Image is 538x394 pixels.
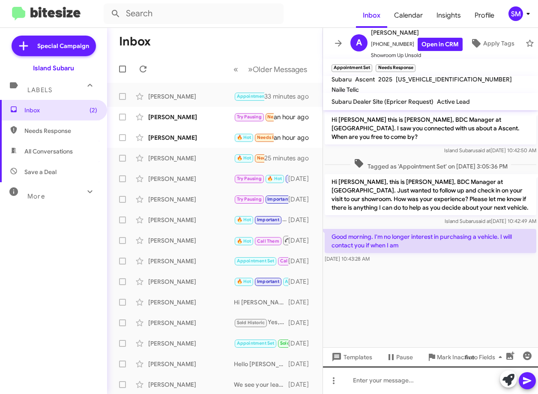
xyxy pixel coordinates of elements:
[288,298,316,307] div: [DATE]
[501,6,529,21] button: SM
[257,217,279,223] span: Important
[288,176,310,181] span: Important
[234,174,288,183] div: Okay I'll put you in tentatively for [DATE] 4:20 we will confirm [DATE] morning with you!
[234,380,288,389] div: We see your lease is coming up soon, when are you available to come in to go over your options?
[437,349,475,365] span: Mark Inactive
[257,135,293,140] span: Needs Response
[148,216,234,224] div: [PERSON_NAME]
[234,338,288,348] div: Thanks! A little embarrassing because I thought this was the number lol. Enjoy the day and I will
[234,360,288,368] div: Hello [PERSON_NAME]! Thankyou for getting back to me. I am so sorry to hear that you had a less t...
[267,196,290,202] span: Important
[396,75,512,83] span: [US_VEHICLE_IDENTIFICATION_NUMBER]
[228,60,243,78] button: Previous
[237,238,251,244] span: 🔥 Hot
[420,349,481,365] button: Mark Inactive
[371,27,463,38] span: [PERSON_NAME]
[148,339,234,348] div: [PERSON_NAME]
[325,229,536,253] p: Good morning. I'm no longer interest in purchasing a vehicle. I will contact you if when I am
[237,196,262,202] span: Try Pausing
[237,93,275,99] span: Appointment Set
[457,349,512,365] button: Auto Fields
[257,155,293,161] span: Needs Response
[148,236,234,245] div: [PERSON_NAME]
[288,174,316,183] div: [DATE]
[33,64,74,72] div: Island Subaru
[274,113,316,121] div: an hour ago
[280,340,290,346] span: Sold
[90,106,97,114] span: (2)
[325,256,370,262] span: [DATE] 10:43:28 AM
[104,3,284,24] input: Search
[12,36,96,56] a: Special Campaign
[237,176,262,181] span: Try Pausing
[376,64,415,72] small: Needs Response
[257,238,279,244] span: Call Them
[350,158,511,171] span: Tagged as 'Appointment Set' on [DATE] 3:05:36 PM
[396,349,413,365] span: Pause
[148,154,234,162] div: [PERSON_NAME]
[148,277,234,286] div: [PERSON_NAME]
[387,3,430,28] a: Calendar
[264,154,316,162] div: 25 minutes ago
[288,277,316,286] div: [DATE]
[323,367,538,394] div: Verified by Zero Phishing
[234,277,288,286] div: Yes!
[418,38,463,51] a: Open in CRM
[264,92,316,101] div: 33 minutes ago
[288,195,316,204] div: [DATE]
[24,147,73,156] span: All Conversations
[27,86,52,94] span: Labels
[234,318,288,328] div: Yes, we now have the Forester Hyrbid. We have some here at our showroom available to test drive!
[234,215,288,225] div: Great! We look forward to seeing you then. Have a great weekend!
[148,92,234,101] div: [PERSON_NAME]
[257,279,279,284] span: Important
[148,298,234,307] div: [PERSON_NAME]
[237,135,251,140] span: 🔥 Hot
[332,98,433,105] span: Subaru Dealer Site (Epricer Request)
[148,195,234,204] div: [PERSON_NAME]
[237,258,275,264] span: Appointment Set
[355,75,375,83] span: Ascent
[253,65,307,74] span: Older Messages
[237,217,251,223] span: 🔥 Hot
[285,279,323,284] span: Appointment Set
[476,218,491,224] span: said at
[508,6,523,21] div: SM
[229,60,312,78] nav: Page navigation example
[332,75,352,83] span: Subaru
[24,126,97,135] span: Needs Response
[323,349,379,365] button: Templates
[332,86,359,93] span: Naile Telic
[148,360,234,368] div: [PERSON_NAME]
[148,319,234,327] div: [PERSON_NAME]
[445,218,536,224] span: Island Subaru [DATE] 10:42:49 AM
[27,192,45,200] span: More
[483,36,514,51] span: Apply Tags
[288,216,316,224] div: [DATE]
[325,112,536,144] p: Hi [PERSON_NAME] this is [PERSON_NAME], BDC Manager at [GEOGRAPHIC_DATA]. I saw you connected wit...
[234,256,288,266] div: [PERSON_NAME], thank you for getting back to me! I completely understand, we are here for you whe...
[356,3,387,28] a: Inbox
[234,153,264,163] div: Buy out my lease.
[24,106,97,114] span: Inbox
[468,3,501,28] span: Profile
[234,235,288,246] div: That's great to hear! Are you available to stop by this weekend to finalize your deal?
[288,380,316,389] div: [DATE]
[148,113,234,121] div: [PERSON_NAME]
[378,75,392,83] span: 2025
[332,64,372,72] small: Appointment Set
[267,176,282,181] span: 🔥 Hot
[237,340,275,346] span: Appointment Set
[463,36,521,51] button: Apply Tags
[288,257,316,265] div: [DATE]
[274,133,316,142] div: an hour ago
[148,174,234,183] div: [PERSON_NAME]
[325,174,536,215] p: Hi [PERSON_NAME], this is [PERSON_NAME], BDC Manager at [GEOGRAPHIC_DATA]. Just wanted to follow ...
[280,258,302,264] span: Call Them
[237,114,262,120] span: Try Pausing
[234,91,264,101] div: Good morning. I'm no longer interest in purchasing a vehicle. I will contact you if when I am
[475,147,490,153] span: said at
[444,147,536,153] span: Island Subaru [DATE] 10:42:50 AM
